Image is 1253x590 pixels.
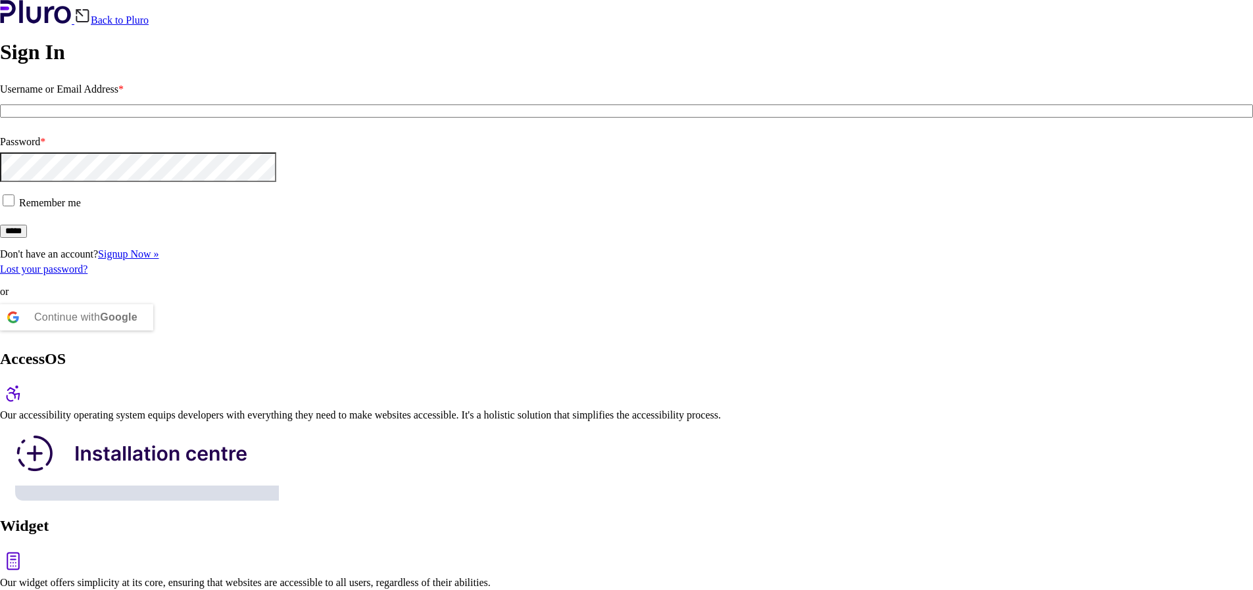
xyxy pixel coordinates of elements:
a: Back to Pluro [74,14,149,26]
input: Remember me [3,194,14,206]
a: Signup Now » [98,248,159,260]
b: Google [100,311,137,323]
div: Continue with [34,304,137,330]
img: Back icon [74,8,91,24]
